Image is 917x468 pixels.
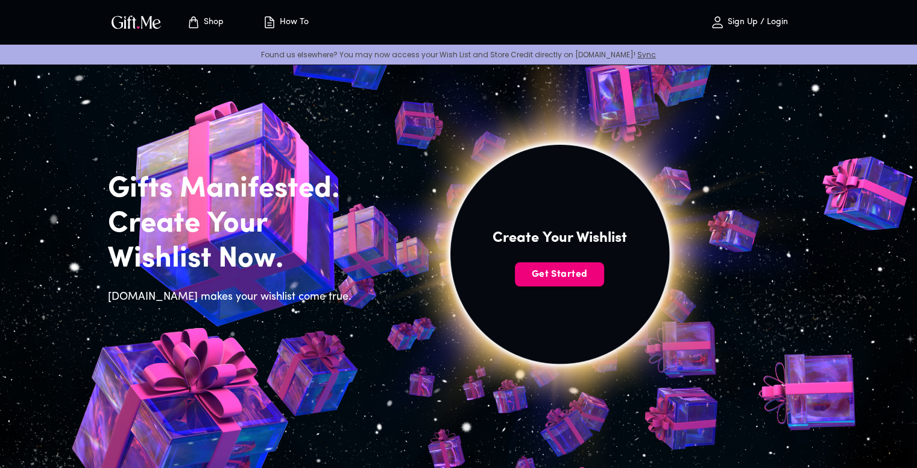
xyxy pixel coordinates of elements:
h2: Gifts Manifested. [108,172,359,207]
button: Store page [172,3,238,42]
button: Sign Up / Login [689,3,810,42]
h2: Wishlist Now. [108,242,359,277]
span: Get Started [515,268,604,281]
img: GiftMe Logo [109,13,163,31]
p: Found us elsewhere? You may now access your Wish List and Store Credit directly on [DOMAIN_NAME]! [10,49,907,60]
p: How To [277,17,309,28]
button: Get Started [515,262,604,286]
img: how-to.svg [262,15,277,30]
h2: Create Your [108,207,359,242]
button: How To [253,3,319,42]
h6: [DOMAIN_NAME] makes your wishlist come true. [108,289,359,306]
button: GiftMe Logo [108,15,165,30]
p: Shop [201,17,224,28]
a: Sync [637,49,656,60]
h4: Create Your Wishlist [493,229,627,248]
p: Sign Up / Login [725,17,788,28]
